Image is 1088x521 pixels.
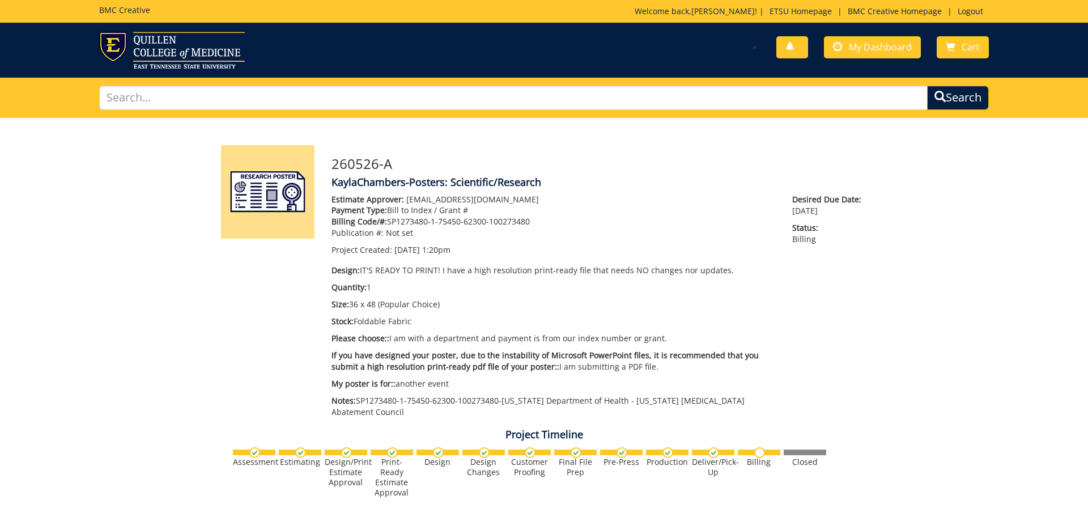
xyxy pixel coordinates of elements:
div: Closed [784,457,826,467]
h4: Project Timeline [212,429,875,440]
div: Design [416,457,459,467]
p: Foldable Fabric [331,316,775,327]
div: Billing [738,457,780,467]
span: Design: [331,265,360,276]
p: another event [331,378,775,389]
span: My Dashboard [849,41,912,53]
p: [DATE] [792,194,867,217]
img: checkmark [433,447,444,458]
img: checkmark [387,447,398,458]
p: I am submitting a PDF file. [331,350,775,372]
img: checkmark [295,447,306,458]
h5: BMC Creative [99,6,150,14]
p: 1 [331,282,775,293]
img: checkmark [479,447,490,458]
div: Final File Prep [554,457,597,477]
a: Cart [937,36,989,58]
a: Logout [952,6,989,16]
div: Estimating [279,457,321,467]
h4: KaylaChambers-Posters: Scientific/Research [331,177,867,188]
p: Welcome back, ! | | | [635,6,989,17]
a: BMC Creative Homepage [842,6,947,16]
a: ETSU Homepage [764,6,838,16]
p: 36 x 48 (Popular Choice) [331,299,775,310]
input: Search... [99,86,928,110]
span: Desired Due Date: [792,194,867,205]
p: [EMAIL_ADDRESS][DOMAIN_NAME] [331,194,775,205]
a: [PERSON_NAME] [691,6,755,16]
img: checkmark [708,447,719,458]
p: IT'S READY TO PRINT! I have a high resolution print-ready file that needs NO changes nor updates. [331,265,775,276]
div: Production [646,457,688,467]
span: Notes: [331,395,356,406]
p: Billing [792,222,867,245]
img: checkmark [249,447,260,458]
span: Payment Type: [331,205,387,215]
img: checkmark [571,447,581,458]
span: Not set [386,227,413,238]
span: Size: [331,299,349,310]
div: Print-Ready Estimate Approval [371,457,413,498]
a: My Dashboard [824,36,921,58]
div: Customer Proofing [508,457,551,477]
div: Pre-Press [600,457,643,467]
span: Status: [792,222,867,234]
span: Billing Code/#: [331,216,387,227]
span: [DATE] 1:20pm [394,244,450,255]
span: If you have designed your poster, due to the instability of Microsoft PowerPoint files, it is rec... [331,350,759,372]
h3: 260526-A [331,156,867,171]
p: SP1273480-1-75450-62300-100273480-[US_STATE] Department of Health - [US_STATE] [MEDICAL_DATA] Aba... [331,395,775,418]
div: Design Changes [462,457,505,477]
span: Stock: [331,316,354,327]
div: Assessment [233,457,275,467]
p: SP1273480-1-75450-62300-100273480 [331,216,775,227]
div: Design/Print Estimate Approval [325,457,367,488]
span: Please choose:: [331,333,389,344]
p: Bill to Index / Grant # [331,205,775,216]
div: Deliver/Pick-Up [692,457,734,477]
img: checkmark [525,447,535,458]
span: My poster is for:: [331,378,396,389]
img: checkmark [617,447,627,458]
span: Cart [962,41,980,53]
button: Search [927,86,989,110]
span: Estimate Approver: [331,194,404,205]
img: Product featured image [221,145,314,239]
span: Publication #: [331,227,384,238]
img: checkmark [662,447,673,458]
img: checkmark [341,447,352,458]
span: Quantity: [331,282,367,293]
img: no [754,447,765,458]
img: ETSU logo [99,32,245,69]
p: I am with a department and payment is from our index number or grant. [331,333,775,344]
span: Project Created: [331,244,392,255]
